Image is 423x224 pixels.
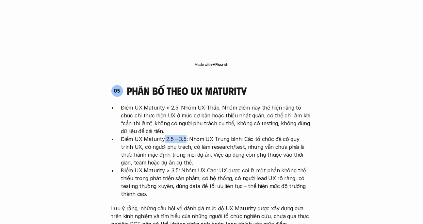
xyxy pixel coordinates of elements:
p: 05 [114,88,120,93]
h4: phân bố theo ux maturity [127,84,247,97]
img: Made with Flourish [194,62,229,67]
p: Điểm UX Maturity 2.5 – 3.5: Nhóm UX Trung bình: Các tổ chức đã có quy trình UX, có người phụ trác... [121,135,312,166]
p: Điểm UX Maturity < 2.5: Nhóm UX Thấp. Nhóm điểm này thể hiện rằng tổ chức chỉ thực hiện UX ở mức ... [121,104,312,135]
p: Điểm UX Maturity > 3.5: Nhóm UX Cao: UX được coi là một phần không thể thiếu trong phát triển sản... [121,166,312,198]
